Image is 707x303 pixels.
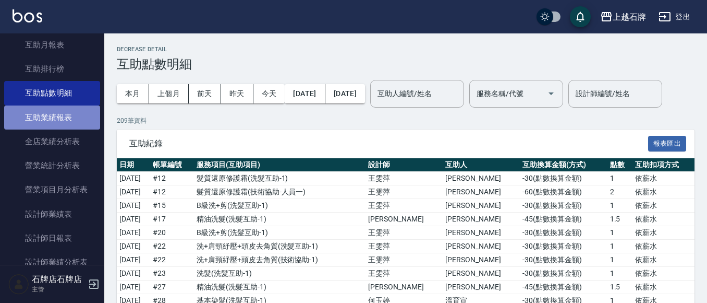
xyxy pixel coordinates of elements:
[648,136,687,152] button: 報表匯出
[520,281,607,294] td: -45 ( 點數換算金額 )
[443,226,520,240] td: [PERSON_NAME]
[520,226,607,240] td: -30 ( 點數換算金額 )
[194,158,365,172] th: 服務項目(互助項目)
[365,226,443,240] td: 王雯萍
[194,267,365,281] td: 洗髮 ( 洗髮互助-1 )
[607,158,632,172] th: 點數
[194,185,365,199] td: 髮質還原修護霜 ( 技術協助-人員一 )
[4,202,100,226] a: 設計師業績表
[150,240,194,253] td: # 22
[150,253,194,267] td: # 22
[607,185,632,199] td: 2
[607,213,632,226] td: 1.5
[194,199,365,213] td: B級洗+剪 ( 洗髮互助-1 )
[4,250,100,274] a: 設計師業績分析表
[365,199,443,213] td: 王雯萍
[613,10,646,24] div: 上越石牌
[607,199,632,213] td: 1
[520,240,607,253] td: -30 ( 點數換算金額 )
[189,84,221,103] button: 前天
[607,267,632,281] td: 1
[325,84,365,103] button: [DATE]
[654,7,694,27] button: 登出
[443,267,520,281] td: [PERSON_NAME]
[150,267,194,281] td: # 23
[4,130,100,154] a: 全店業績分析表
[632,185,694,199] td: 依薪水
[194,253,365,267] td: 洗+肩頸紓壓+頭皮去角質 ( 技術協助-1 )
[443,240,520,253] td: [PERSON_NAME]
[117,116,694,125] p: 209 筆資料
[632,199,694,213] td: 依薪水
[253,84,285,103] button: 今天
[117,253,150,267] td: [DATE]
[443,213,520,226] td: [PERSON_NAME]
[32,274,85,285] h5: 石牌店石牌店
[365,158,443,172] th: 設計師
[4,226,100,250] a: 設計師日報表
[443,172,520,185] td: [PERSON_NAME]
[543,85,559,102] button: Open
[520,213,607,226] td: -45 ( 點數換算金額 )
[150,281,194,294] td: # 27
[117,46,694,53] h2: Decrease Detail
[150,172,194,185] td: # 12
[607,226,632,240] td: 1
[4,154,100,178] a: 營業統計分析表
[607,240,632,253] td: 1
[443,158,520,172] th: 互助人
[632,240,694,253] td: 依薪水
[520,267,607,281] td: -30 ( 點數換算金額 )
[596,6,650,28] button: 上越石牌
[194,281,365,294] td: 精油洗髮 ( 洗髮互助-1 )
[194,213,365,226] td: 精油洗髮 ( 洗髮互助-1 )
[365,253,443,267] td: 王雯萍
[150,226,194,240] td: # 20
[285,84,325,103] button: [DATE]
[443,185,520,199] td: [PERSON_NAME]
[117,281,150,294] td: [DATE]
[149,84,189,103] button: 上個月
[117,240,150,253] td: [DATE]
[632,158,694,172] th: 互助扣項方式
[443,199,520,213] td: [PERSON_NAME]
[365,185,443,199] td: 王雯萍
[117,84,149,103] button: 本月
[632,226,694,240] td: 依薪水
[443,281,520,294] td: [PERSON_NAME]
[607,253,632,267] td: 1
[632,253,694,267] td: 依薪水
[570,6,591,27] button: save
[8,274,29,295] img: Person
[32,285,85,294] p: 主管
[117,267,150,281] td: [DATE]
[648,138,687,148] a: 報表匯出
[221,84,253,103] button: 昨天
[13,9,42,22] img: Logo
[194,240,365,253] td: 洗+肩頸紓壓+頭皮去角質 ( 洗髮互助-1 )
[150,158,194,172] th: 帳單編號
[632,281,694,294] td: 依薪水
[365,281,443,294] td: [PERSON_NAME]
[632,267,694,281] td: 依薪水
[117,57,694,72] h3: 互助點數明細
[520,199,607,213] td: -30 ( 點數換算金額 )
[443,253,520,267] td: [PERSON_NAME]
[607,281,632,294] td: 1.5
[129,138,648,149] span: 互助紀錄
[365,267,443,281] td: 王雯萍
[4,81,100,105] a: 互助點數明細
[520,172,607,185] td: -30 ( 點數換算金額 )
[365,240,443,253] td: 王雯萍
[607,172,632,185] td: 1
[117,158,150,172] th: 日期
[117,185,150,199] td: [DATE]
[117,226,150,240] td: [DATE]
[150,213,194,226] td: # 17
[365,213,443,226] td: [PERSON_NAME]
[4,178,100,202] a: 營業項目月分析表
[365,172,443,185] td: 王雯萍
[194,172,365,185] td: 髮質還原修護霜 ( 洗髮互助-1 )
[117,172,150,185] td: [DATE]
[520,185,607,199] td: -60 ( 點數換算金額 )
